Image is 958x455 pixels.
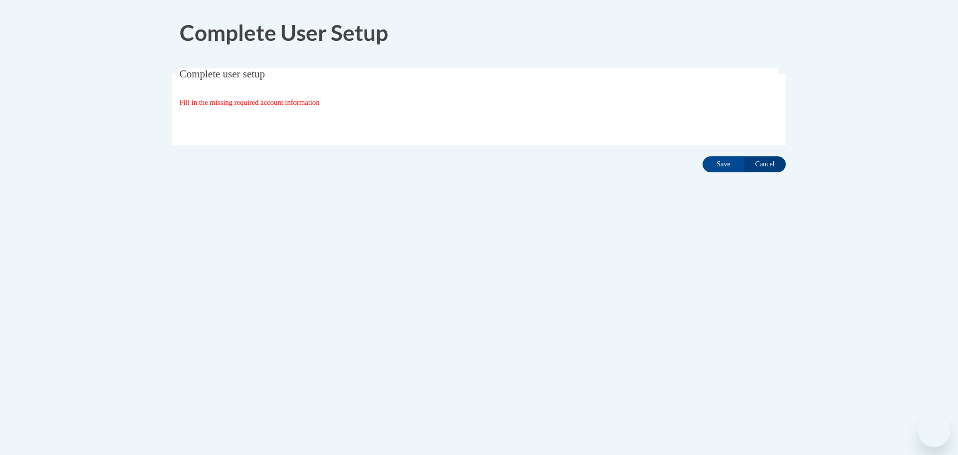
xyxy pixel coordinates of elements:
span: Fill in the missing required account information [180,98,320,106]
input: Save [703,156,744,172]
input: Cancel [744,156,786,172]
span: Complete user setup [180,68,265,80]
span: Complete User Setup [180,19,388,45]
iframe: Button to launch messaging window [918,415,950,447]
